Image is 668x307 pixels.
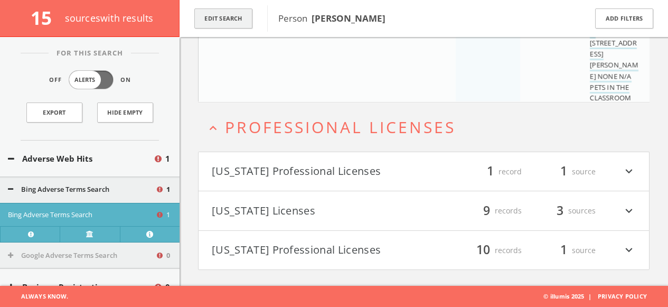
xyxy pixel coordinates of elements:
button: Bing Adverse Terms Search [8,184,155,195]
span: 1 [556,162,572,181]
a: Export [26,103,82,123]
button: Business Registrations [8,281,153,293]
span: Person [278,12,385,24]
a: Verify at source [60,226,119,242]
div: records [458,241,522,259]
span: 3 [552,201,568,220]
a: Privacy Policy [598,292,647,300]
button: Hide Empty [97,103,153,123]
i: expand_more [622,163,636,181]
span: Professional Licenses [225,116,456,138]
button: [US_STATE] Licenses [212,202,424,220]
span: 1 [165,153,170,165]
span: Always Know. [8,286,68,307]
div: records [458,202,522,220]
div: source [532,241,596,259]
button: [US_STATE] Professional Licenses [212,241,424,259]
button: expand_lessProfessional Licenses [206,118,650,136]
span: On [120,76,131,85]
span: 1 [166,210,170,220]
span: 0 [165,281,170,293]
span: source s with results [65,12,154,24]
div: source [532,163,596,181]
span: 1 [166,184,170,195]
span: Off [49,76,62,85]
span: © illumis 2025 [543,286,660,307]
i: expand_more [622,241,636,259]
button: Bing Adverse Terms Search [8,210,155,220]
span: 15 [31,5,61,30]
span: 0 [166,250,170,261]
button: [US_STATE] Professional Licenses [212,163,424,181]
div: record [458,163,522,181]
i: expand_less [206,121,220,135]
span: 1 [482,162,498,181]
span: 9 [478,201,495,220]
i: expand_more [622,202,636,220]
span: 10 [472,241,495,259]
button: Add Filters [595,8,653,29]
button: Edit Search [194,8,252,29]
span: | [584,292,596,300]
span: 1 [556,241,572,259]
span: For This Search [49,48,131,59]
b: [PERSON_NAME] [312,12,385,24]
button: Google Adverse Terms Search [8,250,155,261]
button: Adverse Web Hits [8,153,153,165]
div: sources [532,202,596,220]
